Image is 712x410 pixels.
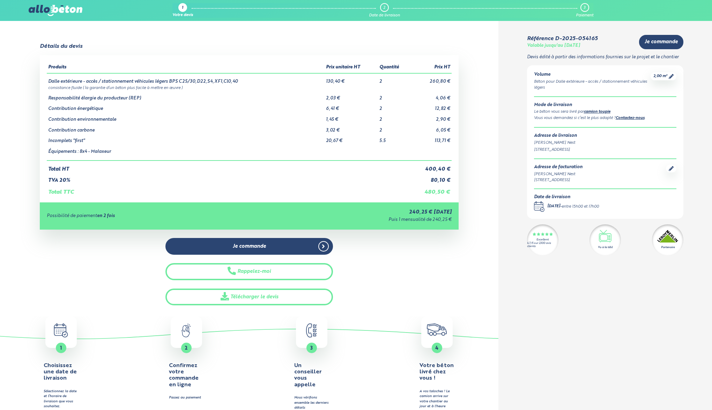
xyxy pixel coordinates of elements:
[369,13,400,18] div: Date de livraison
[650,383,704,402] iframe: Help widget launcher
[47,90,325,101] td: Responsabilité élargie du producteur (REP)
[435,346,438,351] span: 4
[547,204,599,210] div: -
[29,5,82,16] img: allobéton
[547,204,560,210] div: [DATE]
[378,133,410,144] td: 5.5
[410,62,451,73] th: Prix HT
[44,389,79,409] div: Sélectionnez la date et l’horaire de livraison que vous souhaitez.
[527,36,598,42] div: Référence D-2025-054165
[47,73,325,84] td: Dalle extérieure - accès / stationnement véhicules légers BPS C25/30,D22,S4,XF1,Cl0,40
[427,323,447,336] img: truck.c7a9816ed8b9b1312949.png
[47,161,410,172] td: Total HT
[534,147,677,153] div: [STREET_ADDRESS]
[378,101,410,112] td: 2
[527,43,580,49] div: Valable jusqu'au [DATE]
[47,214,257,219] div: Possibilité de paiement
[165,289,333,306] a: Télécharger le devis
[378,73,410,84] td: 2
[310,346,313,351] span: 3
[661,245,675,249] div: Partenaire
[410,112,451,122] td: 2,90 €
[172,13,193,18] div: Votre devis
[325,90,378,101] td: 2,03 €
[639,35,683,49] a: Je commande
[169,395,204,400] div: Passez au paiement
[47,62,325,73] th: Produits
[325,101,378,112] td: 6,41 €
[527,55,684,60] p: Devis édité à partir des informations fournies sur le projet et le chantier
[410,161,451,172] td: 400,40 €
[383,6,385,10] div: 2
[534,165,583,170] div: Adresse de facturation
[576,13,593,18] div: Paiement
[410,172,451,184] td: 80,10 €
[534,79,651,91] div: Béton pour Dalle extérieure - accès / stationnement véhicules légers
[47,84,452,90] td: consistance fluide ( la garantie d’un béton plus facile à mettre en œuvre )
[410,90,451,101] td: 4,06 €
[410,122,451,133] td: 6,05 €
[369,3,400,18] a: 2 Date de livraison
[47,144,325,161] td: Équipements : 8x4 - Malaxeur
[47,101,325,112] td: Contribution énergétique
[47,172,410,184] td: TVA 20%
[534,109,677,115] div: Le béton vous sera livré par
[534,115,677,121] div: Vous vous demandez si c’est le plus adapté ? .
[47,112,325,122] td: Contribution environnementale
[584,110,610,114] a: camion toupie
[294,363,329,388] h4: Un conseiller vous appelle
[257,209,452,215] div: 240,25 € [DATE]
[47,122,325,133] td: Contribution carbone
[47,184,410,195] td: Total TTC
[536,238,549,241] div: Excellent
[60,346,62,351] span: 1
[534,72,651,77] div: Volume
[410,101,451,112] td: 12,82 €
[182,6,183,10] div: 1
[325,122,378,133] td: 3,02 €
[534,140,677,146] div: [PERSON_NAME] Nest
[165,238,333,255] a: Je commande
[325,133,378,144] td: 20,67 €
[598,245,613,249] div: Vu à la télé
[325,62,378,73] th: Prix unitaire HT
[378,62,410,73] th: Quantité
[378,112,410,122] td: 2
[420,363,454,382] h4: Votre béton livré chez vous !
[325,73,378,84] td: 130,40 €
[97,214,115,218] strong: en 2 fois
[47,133,325,144] td: Incomplets "first"
[165,263,333,280] button: Rappelez-moi
[233,244,266,249] span: Je commande
[645,39,678,45] span: Je commande
[378,90,410,101] td: 2
[125,316,247,401] a: 2 Confirmez votre commande en ligne Passez au paiement
[185,346,188,351] span: 2
[534,133,677,139] div: Adresse de livraison
[169,363,204,388] h4: Confirmez votre commande en ligne
[325,112,378,122] td: 1,45 €
[534,195,599,200] div: Date de livraison
[44,363,79,382] h4: Choisissez une date de livraison
[584,6,585,10] div: 3
[172,3,193,18] a: 1 Votre devis
[534,177,583,183] div: [STREET_ADDRESS]
[562,204,599,210] div: entre 15h00 et 17h00
[534,171,583,177] div: [PERSON_NAME] Nest
[576,3,593,18] a: 3 Paiement
[410,133,451,144] td: 113,71 €
[527,242,558,248] div: 4.7/5 sur 2300 avis clients
[410,184,451,195] td: 480,50 €
[410,73,451,84] td: 260,80 €
[616,116,645,120] a: Contactez-nous
[257,217,452,223] div: Puis 1 mensualité de 240,25 €
[534,103,677,108] div: Mode de livraison
[40,43,82,50] div: Détails du devis
[378,122,410,133] td: 2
